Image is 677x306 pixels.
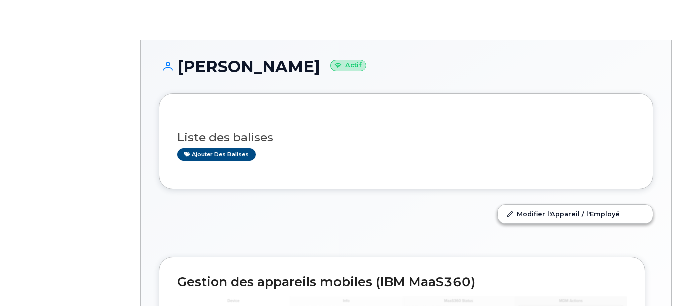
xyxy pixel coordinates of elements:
small: Actif [330,60,366,71]
h2: Gestion des appareils mobiles (IBM MaaS360) [177,275,627,289]
a: Ajouter des balises [177,148,256,161]
h3: Liste des balises [177,131,635,144]
a: Modifier l'Appareil / l'Employé [498,205,653,223]
h1: [PERSON_NAME] [159,58,653,75]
